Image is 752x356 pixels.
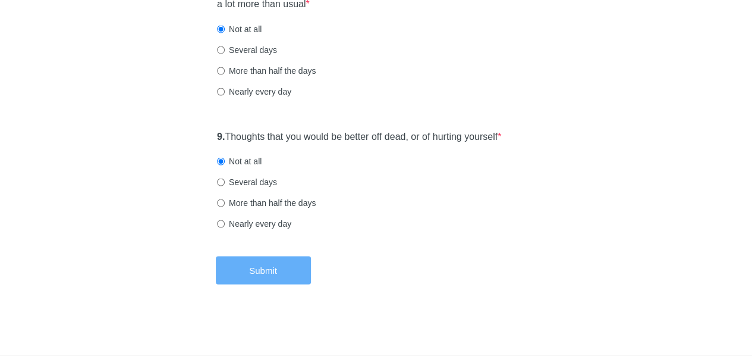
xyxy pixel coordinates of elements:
label: More than half the days [217,65,316,77]
label: Several days [217,44,277,56]
label: Several days [217,176,277,188]
input: More than half the days [217,67,225,75]
input: Nearly every day [217,88,225,96]
input: Nearly every day [217,220,225,228]
button: Submit [216,257,311,285]
label: Nearly every day [217,218,291,230]
input: Several days [217,179,225,186]
label: Nearly every day [217,86,291,98]
label: Not at all [217,23,262,35]
label: Thoughts that you would be better off dead, or of hurting yourself [217,130,501,144]
input: More than half the days [217,199,225,207]
label: More than half the days [217,197,316,209]
input: Not at all [217,26,225,33]
strong: 9. [217,132,225,142]
input: Several days [217,46,225,54]
label: Not at all [217,155,262,167]
input: Not at all [217,158,225,165]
